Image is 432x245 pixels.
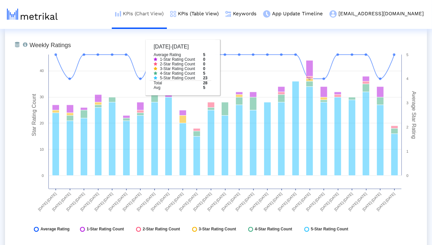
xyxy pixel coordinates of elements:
[108,192,128,211] text: [DATE]-[DATE]
[406,125,408,129] text: 2
[225,11,231,17] img: keywords.png
[320,192,339,211] text: [DATE]-[DATE]
[87,227,124,232] span: 1-Star Rating Count
[305,192,325,211] text: [DATE]-[DATE]
[37,192,57,211] text: [DATE]-[DATE]
[221,192,241,211] text: [DATE]-[DATE]
[206,192,226,211] text: [DATE]-[DATE]
[348,192,368,211] text: [DATE]-[DATE]
[406,149,408,153] text: 1
[40,121,44,125] text: 20
[311,227,348,232] span: 5-Star Rating Count
[115,11,121,17] img: kpi-chart-menu-icon.png
[192,192,212,211] text: [DATE]-[DATE]
[7,9,58,20] img: metrical-logo-light.png
[164,192,184,211] text: [DATE]-[DATE]
[362,192,382,211] text: [DATE]-[DATE]
[263,10,270,18] img: app-update-menu-icon.png
[65,192,85,211] text: [DATE]-[DATE]
[40,227,70,232] span: Average Rating
[31,93,37,136] tspan: Star Rating Count
[42,174,44,178] text: 0
[80,192,100,211] text: [DATE]-[DATE]
[40,95,44,99] text: 30
[122,192,142,211] text: [DATE]-[DATE]
[255,227,292,232] span: 4-Star Rating Count
[291,192,311,211] text: [DATE]-[DATE]
[333,192,353,211] text: [DATE]-[DATE]
[150,192,170,211] text: [DATE]-[DATE]
[411,91,417,139] tspan: Average Star Rating
[136,192,156,211] text: [DATE]-[DATE]
[170,11,176,17] img: kpi-table-menu-icon.png
[406,77,408,81] text: 4
[143,227,180,232] span: 2-Star Rating Count
[249,192,269,211] text: [DATE]-[DATE]
[406,174,408,178] text: 0
[40,69,44,73] text: 40
[263,192,283,211] text: [DATE]-[DATE]
[51,192,71,211] text: [DATE]-[DATE]
[30,42,71,48] tspan: Weekly Ratings
[277,192,297,211] text: [DATE]-[DATE]
[376,192,396,211] text: [DATE]-[DATE]
[406,101,408,105] text: 3
[406,53,408,57] text: 5
[235,192,254,211] text: [DATE]-[DATE]
[40,147,44,151] text: 10
[199,227,236,232] span: 3-Star Rating Count
[178,192,198,211] text: [DATE]-[DATE]
[329,10,337,18] img: my-account-menu-icon.png
[94,192,113,211] text: [DATE]-[DATE]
